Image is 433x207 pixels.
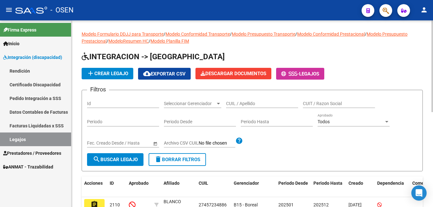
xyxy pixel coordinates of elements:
[164,140,199,146] span: Archivo CSV CUIL
[278,181,308,186] span: Periodo Desde
[5,6,13,14] mat-icon: menu
[152,140,158,147] button: Open calendar
[199,181,208,186] span: CUIL
[313,181,342,186] span: Periodo Hasta
[150,39,189,44] a: Modelo Planilla FIM
[201,71,266,76] span: Descargar Documentos
[87,85,109,94] h3: Filtros
[199,140,235,146] input: Archivo CSV CUIL
[138,68,191,80] button: Exportar CSV
[411,185,427,201] div: Open Intercom Messenger
[110,181,114,186] span: ID
[299,71,319,77] span: Legajos
[143,70,151,77] mat-icon: cloud_download
[87,140,110,146] input: Fecha inicio
[82,176,107,197] datatable-header-cell: Acciones
[87,69,94,77] mat-icon: add
[165,32,230,37] a: Modelo Conformidad Transporte
[281,71,299,77] span: -
[93,155,100,163] mat-icon: search
[143,71,186,77] span: Exportar CSV
[231,176,276,197] datatable-header-cell: Gerenciador
[276,68,324,80] button: -Legajos
[126,176,152,197] datatable-header-cell: Aprobado
[349,181,363,186] span: Creado
[297,32,365,37] a: Modelo Conformidad Prestacional
[196,176,231,197] datatable-header-cell: CUIL
[93,157,138,162] span: Buscar Legajo
[84,181,103,186] span: Acciones
[235,137,243,145] mat-icon: help
[154,157,200,162] span: Borrar Filtros
[318,119,330,124] span: Todos
[3,40,19,47] span: Inicio
[82,52,225,61] span: INTEGRACION -> [GEOGRAPHIC_DATA]
[420,6,428,14] mat-icon: person
[164,101,216,106] span: Seleccionar Gerenciador
[149,153,206,166] button: Borrar Filtros
[129,181,149,186] span: Aprobado
[50,3,74,17] span: - OSEN
[232,32,295,37] a: Modelo Presupuesto Transporte
[108,39,149,44] a: ModeloResumen HC
[3,54,62,61] span: Integración (discapacidad)
[311,176,346,197] datatable-header-cell: Periodo Hasta
[87,71,128,76] span: Crear Legajo
[82,32,164,37] a: Modelo Formulario DDJJ para Transporte
[377,181,404,186] span: Dependencia
[161,176,196,197] datatable-header-cell: Afiliado
[3,26,36,33] span: Firma Express
[195,68,271,79] button: Descargar Documentos
[116,140,147,146] input: Fecha fin
[87,153,143,166] button: Buscar Legajo
[375,176,410,197] datatable-header-cell: Dependencia
[3,150,61,157] span: Prestadores / Proveedores
[154,155,162,163] mat-icon: delete
[82,68,133,79] button: Crear Legajo
[164,181,180,186] span: Afiliado
[346,176,375,197] datatable-header-cell: Creado
[234,181,259,186] span: Gerenciador
[276,176,311,197] datatable-header-cell: Periodo Desde
[107,176,126,197] datatable-header-cell: ID
[3,163,53,170] span: ANMAT - Trazabilidad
